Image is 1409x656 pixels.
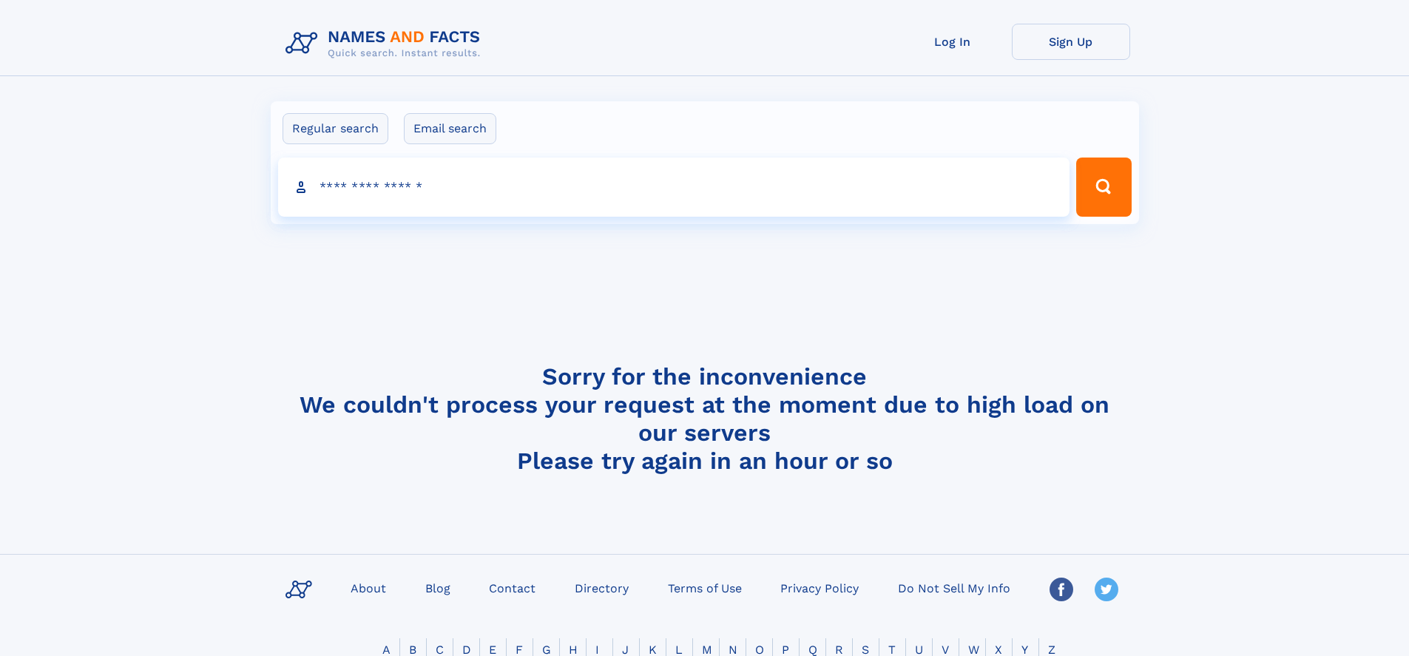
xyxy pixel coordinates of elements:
a: Blog [419,577,456,598]
input: search input [278,158,1070,217]
a: Sign Up [1012,24,1130,60]
a: Log In [893,24,1012,60]
button: Search Button [1076,158,1131,217]
label: Regular search [283,113,388,144]
h4: Sorry for the inconvenience We couldn't process your request at the moment due to high load on ou... [280,362,1130,475]
img: Facebook [1050,578,1073,601]
a: Contact [483,577,541,598]
img: Logo Names and Facts [280,24,493,64]
a: Do Not Sell My Info [892,577,1016,598]
a: About [345,577,392,598]
label: Email search [404,113,496,144]
a: Privacy Policy [774,577,865,598]
a: Terms of Use [662,577,748,598]
img: Twitter [1095,578,1118,601]
a: Directory [569,577,635,598]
